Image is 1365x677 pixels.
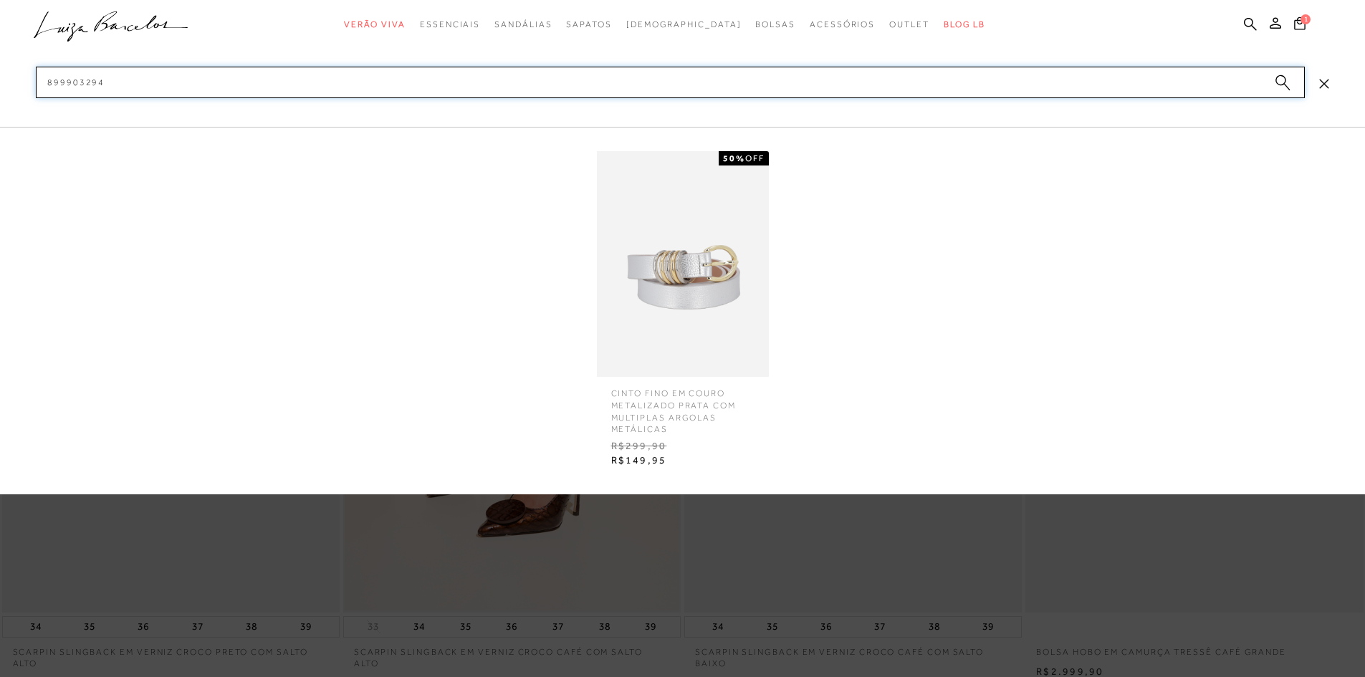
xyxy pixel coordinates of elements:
[810,11,875,38] a: categoryNavScreenReaderText
[1301,14,1311,24] span: 1
[626,11,742,38] a: noSubCategoriesText
[344,19,406,29] span: Verão Viva
[810,19,875,29] span: Acessórios
[944,19,985,29] span: BLOG LB
[344,11,406,38] a: categoryNavScreenReaderText
[420,11,480,38] a: categoryNavScreenReaderText
[755,19,795,29] span: Bolsas
[745,153,765,163] span: OFF
[420,19,480,29] span: Essenciais
[889,19,929,29] span: Outlet
[494,19,552,29] span: Sandálias
[593,151,772,471] a: CINTO FINO EM COURO METALIZADO PRATA COM MULTIPLAS ARGOLAS METÁLICAS 50%OFF CINTO FINO EM COURO M...
[1290,16,1310,35] button: 1
[944,11,985,38] a: BLOG LB
[755,11,795,38] a: categoryNavScreenReaderText
[723,153,745,163] strong: 50%
[494,11,552,38] a: categoryNavScreenReaderText
[566,19,611,29] span: Sapatos
[600,450,765,471] span: R$149,95
[600,436,765,457] span: R$299,90
[626,19,742,29] span: [DEMOGRAPHIC_DATA]
[566,11,611,38] a: categoryNavScreenReaderText
[597,151,769,377] img: CINTO FINO EM COURO METALIZADO PRATA COM MULTIPLAS ARGOLAS METÁLICAS
[600,377,765,436] span: CINTO FINO EM COURO METALIZADO PRATA COM MULTIPLAS ARGOLAS METÁLICAS
[889,11,929,38] a: categoryNavScreenReaderText
[36,67,1305,98] input: Buscar.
